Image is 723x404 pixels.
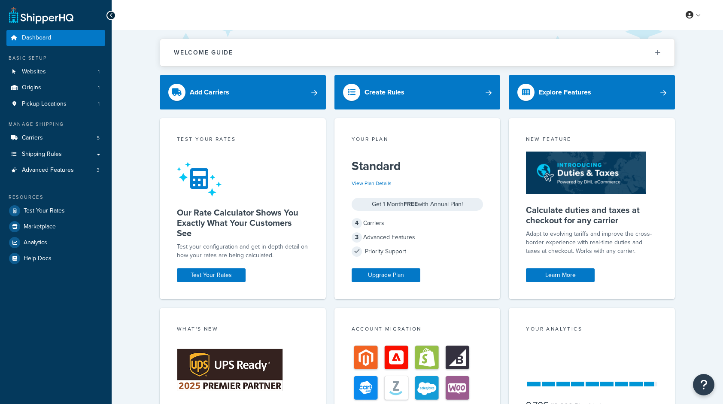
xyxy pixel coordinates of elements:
[97,167,100,174] span: 3
[22,100,67,108] span: Pickup Locations
[6,251,105,266] a: Help Docs
[404,200,418,209] strong: FREE
[6,30,105,46] a: Dashboard
[526,268,595,282] a: Learn More
[6,194,105,201] div: Resources
[6,96,105,112] li: Pickup Locations
[6,80,105,96] a: Origins1
[352,268,420,282] a: Upgrade Plan
[6,64,105,80] a: Websites1
[98,100,100,108] span: 1
[693,374,714,395] button: Open Resource Center
[22,167,74,174] span: Advanced Features
[352,179,392,187] a: View Plan Details
[22,151,62,158] span: Shipping Rules
[98,68,100,76] span: 1
[352,135,483,145] div: Your Plan
[177,135,309,145] div: Test your rates
[24,255,52,262] span: Help Docs
[22,134,43,142] span: Carriers
[352,232,362,243] span: 3
[6,55,105,62] div: Basic Setup
[177,325,309,335] div: What's New
[160,75,326,109] a: Add Carriers
[6,130,105,146] li: Carriers
[98,84,100,91] span: 1
[97,134,100,142] span: 5
[6,162,105,178] li: Advanced Features
[174,49,233,56] h2: Welcome Guide
[539,86,591,98] div: Explore Features
[6,203,105,219] a: Test Your Rates
[352,217,483,229] div: Carriers
[6,96,105,112] a: Pickup Locations1
[6,235,105,250] a: Analytics
[526,135,658,145] div: New Feature
[352,198,483,211] div: Get 1 Month with Annual Plan!
[352,231,483,243] div: Advanced Features
[509,75,675,109] a: Explore Features
[526,325,658,335] div: Your Analytics
[6,121,105,128] div: Manage Shipping
[352,325,483,335] div: Account Migration
[352,159,483,173] h5: Standard
[6,219,105,234] a: Marketplace
[177,207,309,238] h5: Our Rate Calculator Shows You Exactly What Your Customers See
[190,86,229,98] div: Add Carriers
[22,84,41,91] span: Origins
[334,75,501,109] a: Create Rules
[6,130,105,146] a: Carriers5
[6,64,105,80] li: Websites
[6,146,105,162] a: Shipping Rules
[526,205,658,225] h5: Calculate duties and taxes at checkout for any carrier
[22,34,51,42] span: Dashboard
[6,80,105,96] li: Origins
[160,39,674,66] button: Welcome Guide
[24,207,65,215] span: Test Your Rates
[24,239,47,246] span: Analytics
[177,243,309,260] div: Test your configuration and get in-depth detail on how your rates are being calculated.
[526,230,658,255] p: Adapt to evolving tariffs and improve the cross-border experience with real-time duties and taxes...
[352,218,362,228] span: 4
[6,162,105,178] a: Advanced Features3
[177,268,246,282] a: Test Your Rates
[352,246,483,258] div: Priority Support
[365,86,404,98] div: Create Rules
[24,223,56,231] span: Marketplace
[22,68,46,76] span: Websites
